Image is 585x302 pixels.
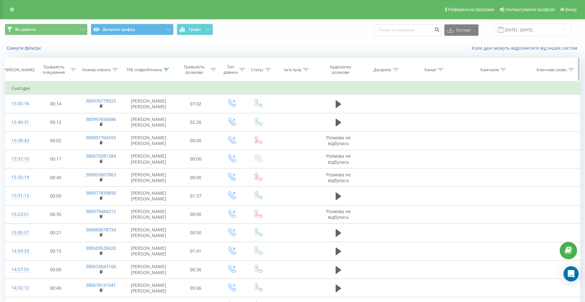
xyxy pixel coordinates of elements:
div: Аудіозапис розмови [323,64,358,75]
div: Open Intercom Messenger [564,266,579,281]
td: 00:40 [33,279,77,297]
span: Налаштування профілю [505,7,555,12]
div: 15:38:43 [11,135,27,147]
span: Розмова не відбулась [326,208,351,220]
td: 00:15 [33,242,77,260]
div: 15:23:51 [11,208,27,221]
a: 380960678734 [86,227,116,233]
a: 380997656696 [86,116,116,122]
a: 380953007863 [86,172,116,178]
button: Експорт [444,24,478,36]
td: [PERSON_NAME] [PERSON_NAME] [124,242,174,260]
td: [PERSON_NAME] [PERSON_NAME] [124,113,174,131]
td: 00:14 [33,95,77,113]
div: Ключове слово [537,67,567,72]
td: 00:09 [33,261,77,279]
td: 00:12 [33,113,77,131]
div: 15:05:57 [11,227,27,239]
div: ПІБ співробітника [127,67,162,72]
button: Джерела трафіку [91,24,174,35]
td: 01:37 [174,187,218,205]
span: Розмова не відбулась [326,153,351,165]
div: Тривалість очікування [39,64,69,75]
td: [PERSON_NAME] [PERSON_NAME] [124,131,174,150]
div: Тривалість розмови [179,64,209,75]
div: Ім'я пулу [284,67,302,72]
div: 15:31:12 [11,190,27,202]
input: Пошук за номером [374,24,441,36]
td: 00:02 [33,131,77,150]
td: [PERSON_NAME] [PERSON_NAME] [124,261,174,279]
td: 00:35 [33,205,77,223]
span: Всі дзвінки [15,27,36,32]
div: Статус [251,67,264,72]
td: [PERSON_NAME] [PERSON_NAME] [124,187,174,205]
td: [PERSON_NAME] [PERSON_NAME] [124,168,174,187]
a: Коли дані можуть відрізнятися вiд інших систем [472,45,580,51]
div: 14:32:12 [11,282,27,294]
td: 00:36 [174,261,218,279]
td: 00:00 [174,150,218,168]
a: 380997704593 [86,135,116,141]
div: Тип дзвінка [223,64,238,75]
a: 380977839895 [86,190,116,196]
a: 380674043166 [86,263,116,269]
td: 07:02 [174,95,218,113]
a: 380675081584 [86,153,116,159]
td: 00:00 [174,131,218,150]
div: [PERSON_NAME] [3,67,34,72]
td: [PERSON_NAME] [PERSON_NAME] [124,95,174,113]
span: Розмова не відбулась [326,135,351,146]
td: Сьогодні [5,82,580,95]
button: Скинути фільтри [5,45,44,51]
td: 05:06 [174,279,218,297]
td: 01:41 [174,242,218,260]
a: 380979484212 [86,208,116,214]
span: Розмова не відбулась [326,172,351,183]
td: 00:00 [174,205,218,223]
div: Кампанія [480,67,499,72]
td: [PERSON_NAME] [PERSON_NAME] [124,205,174,223]
td: [PERSON_NAME] [PERSON_NAME] [124,150,174,168]
td: 00:21 [33,223,77,242]
div: 15:45:16 [11,98,27,110]
td: [PERSON_NAME] [PERSON_NAME] [124,223,174,242]
div: 15:40:31 [11,116,27,129]
button: Графік [177,24,213,35]
div: 15:35:19 [11,171,27,184]
span: Реферальна програма [448,7,495,12]
div: 15:37:10 [11,153,27,165]
span: Графік [189,27,201,32]
div: 14:57:55 [11,263,27,276]
button: Всі дзвінки [5,24,88,35]
span: Вихід [565,7,576,12]
a: 380976779925 [86,98,116,104]
td: 00:09 [33,187,77,205]
td: 00:40 [33,168,77,187]
div: Канал [424,67,436,72]
td: 02:26 [174,113,218,131]
div: 14:59:33 [11,245,27,257]
td: 00:00 [174,168,218,187]
td: 00:17 [33,150,77,168]
td: [PERSON_NAME] [PERSON_NAME] [124,279,174,297]
div: Номер клієнта [82,67,111,72]
a: 380678191941 [86,282,116,288]
div: Джерело [374,67,391,72]
a: 380509528420 [86,245,116,251]
td: 00:50 [174,223,218,242]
